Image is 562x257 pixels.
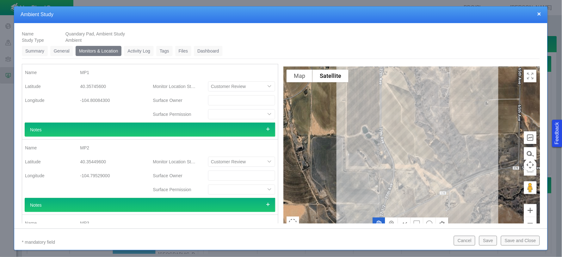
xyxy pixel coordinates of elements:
[501,236,540,245] button: Save and Close
[148,170,203,181] label: Surface Owner
[148,95,203,106] label: Surface Owner
[22,31,34,36] span: Name
[156,46,173,56] a: Tags
[20,156,75,167] label: Latitude
[50,46,73,56] a: General
[80,142,147,154] div: MP2
[20,81,75,92] label: Latitude
[524,147,537,160] button: Measure
[65,38,82,43] span: Ambient
[312,70,349,82] button: Show satellite imagery
[194,46,223,56] a: Dashboard
[524,131,537,144] button: Elevation
[22,238,449,246] p: * mandatory field
[80,156,147,167] div: 40.35449600
[524,217,537,230] button: Zoom out
[524,204,537,217] button: Zoom in
[20,142,75,154] label: Name
[524,159,537,171] button: Map camera controls
[22,46,48,56] a: Summary
[411,217,423,230] button: Draw a rectangle
[287,216,299,229] button: Select area
[287,70,312,82] button: Show street map
[20,170,75,181] label: Longitude
[80,95,147,106] div: -104.80084300
[25,198,275,212] div: Notes
[76,46,122,56] a: Monitors & Location
[80,67,147,78] div: MP1
[80,81,147,92] div: 40.35745600
[20,217,75,229] label: Name
[20,67,75,78] label: Name
[479,236,497,245] button: Save
[25,122,275,137] div: Notes
[454,236,475,245] button: Cancel
[373,217,385,230] button: Move the map
[148,81,203,92] label: Monitor Location Status
[80,170,147,181] div: -104.79529000
[398,217,411,230] button: Draw a multipoint line
[436,217,448,230] button: Draw a polygon
[537,10,541,17] button: close
[148,156,203,167] label: Monitor Location Status
[80,217,147,229] div: MP3
[21,11,541,18] h4: Ambient Study
[22,38,44,43] span: Study Type
[524,70,537,82] button: Toggle Fullscreen in browser window
[124,46,154,56] a: Activity Log
[524,181,537,194] button: Drag Pegman onto the map to open Street View
[148,109,203,120] label: Surface Permission
[385,217,398,230] button: Add a marker
[20,95,75,106] label: Longitude
[175,46,192,56] a: Files
[148,184,203,195] label: Surface Permission
[65,31,125,36] span: Quandary Pad, Ambient Study
[524,163,537,176] button: Measure
[423,217,436,230] button: Draw a circle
